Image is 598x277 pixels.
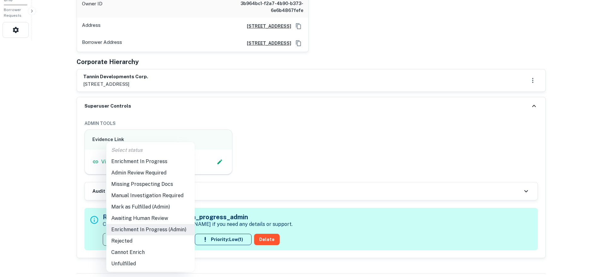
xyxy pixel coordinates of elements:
[106,213,195,224] li: Awaiting Human Review
[106,247,195,258] li: Cannot Enrich
[106,224,195,235] li: Enrichment In Progress (Admin)
[106,190,195,201] li: Manual Investigation Required
[566,227,598,257] iframe: Chat Widget
[106,179,195,190] li: Missing Prospecting Docs
[106,156,195,167] li: Enrichment In Progress
[106,201,195,213] li: Mark as Fulfilled (Admin)
[106,167,195,179] li: Admin Review Required
[106,235,195,247] li: Rejected
[106,258,195,269] li: Unfulfilled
